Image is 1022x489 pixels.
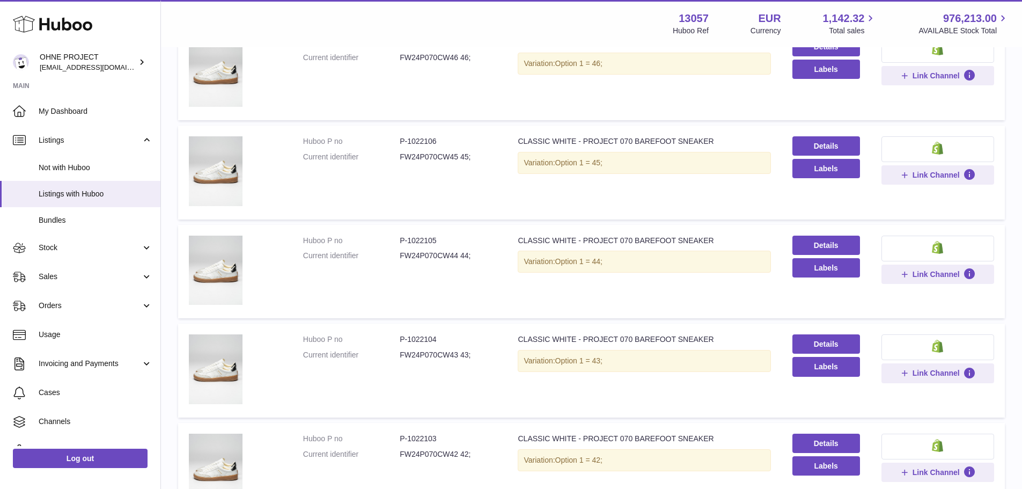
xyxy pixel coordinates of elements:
[881,265,994,284] button: Link Channel
[303,236,400,246] dt: Huboo P no
[303,434,400,444] dt: Huboo P no
[400,251,496,261] dd: FW24P070CW44 44;
[792,334,860,354] a: Details
[679,11,709,26] strong: 13057
[189,236,242,305] img: CLASSIC WHITE - PROJECT 070 BAREFOOT SNEAKER
[913,170,960,180] span: Link Channel
[518,334,770,345] div: CLASSIC WHITE - PROJECT 070 BAREFOOT SNEAKER
[303,53,400,63] dt: Current identifier
[518,350,770,372] div: Variation:
[39,301,141,311] span: Orders
[518,152,770,174] div: Variation:
[792,159,860,178] button: Labels
[881,363,994,383] button: Link Channel
[518,434,770,444] div: CLASSIC WHITE - PROJECT 070 BAREFOOT SNEAKER
[913,468,960,477] span: Link Channel
[881,66,994,85] button: Link Channel
[918,26,1009,36] span: AVAILABLE Stock Total
[555,456,602,464] span: Option 1 = 42;
[518,449,770,471] div: Variation:
[303,136,400,147] dt: Huboo P no
[39,417,152,427] span: Channels
[758,11,781,26] strong: EUR
[39,189,152,199] span: Listings with Huboo
[881,165,994,185] button: Link Channel
[792,434,860,453] a: Details
[913,71,960,81] span: Link Channel
[400,434,496,444] dd: P-1022103
[829,26,877,36] span: Total sales
[303,350,400,360] dt: Current identifier
[792,60,860,79] button: Labels
[303,334,400,345] dt: Huboo P no
[39,163,152,173] span: Not with Huboo
[39,135,141,145] span: Listings
[932,340,943,353] img: shopify-small.png
[40,63,158,71] span: [EMAIL_ADDRESS][DOMAIN_NAME]
[303,152,400,162] dt: Current identifier
[792,258,860,278] button: Labels
[40,52,136,72] div: OHNE PROJECT
[189,136,242,206] img: CLASSIC WHITE - PROJECT 070 BAREFOOT SNEAKER
[555,158,602,167] span: Option 1 = 45;
[400,350,496,360] dd: FW24P070CW43 43;
[13,449,148,468] a: Log out
[555,59,602,68] span: Option 1 = 46;
[932,42,943,55] img: shopify-small.png
[932,241,943,254] img: shopify-small.png
[39,243,141,253] span: Stock
[400,449,496,459] dd: FW24P070CW42 42;
[823,11,877,36] a: 1,142.32 Total sales
[303,251,400,261] dt: Current identifier
[13,54,29,70] img: internalAdmin-13057@internal.huboo.com
[39,359,141,369] span: Invoicing and Payments
[555,257,602,266] span: Option 1 = 44;
[189,37,242,107] img: CLASSIC WHITE - PROJECT 070 BAREFOOT SNEAKER
[932,142,943,155] img: shopify-small.png
[751,26,781,36] div: Currency
[39,272,141,282] span: Sales
[792,236,860,255] a: Details
[823,11,865,26] span: 1,142.32
[518,236,770,246] div: CLASSIC WHITE - PROJECT 070 BAREFOOT SNEAKER
[39,106,152,116] span: My Dashboard
[932,439,943,452] img: shopify-small.png
[555,356,602,365] span: Option 1 = 43;
[792,136,860,156] a: Details
[792,456,860,476] button: Labels
[39,215,152,225] span: Bundles
[189,334,242,404] img: CLASSIC WHITE - PROJECT 070 BAREFOOT SNEAKER
[303,449,400,459] dt: Current identifier
[400,334,496,345] dd: P-1022104
[918,11,1009,36] a: 976,213.00 AVAILABLE Stock Total
[518,53,770,75] div: Variation:
[400,53,496,63] dd: FW24P070CW46 46;
[673,26,709,36] div: Huboo Ref
[881,463,994,482] button: Link Channel
[400,136,496,147] dd: P-1022106
[518,136,770,147] div: CLASSIC WHITE - PROJECT 070 BAREFOOT SNEAKER
[400,152,496,162] dd: FW24P070CW45 45;
[39,388,152,398] span: Cases
[39,330,152,340] span: Usage
[518,251,770,273] div: Variation:
[400,236,496,246] dd: P-1022105
[792,357,860,376] button: Labels
[39,446,152,456] span: Settings
[913,269,960,279] span: Link Channel
[913,368,960,378] span: Link Channel
[943,11,997,26] span: 976,213.00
